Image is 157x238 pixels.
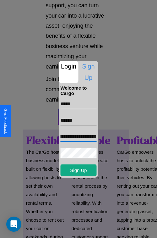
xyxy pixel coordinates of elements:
[6,217,21,232] div: Open Intercom Messenger
[79,61,98,83] p: Sign Up
[61,164,97,176] button: Sign Up
[61,85,97,96] h4: Welcome to Cargo
[59,61,78,72] p: Login
[3,108,8,134] div: Give Feedback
